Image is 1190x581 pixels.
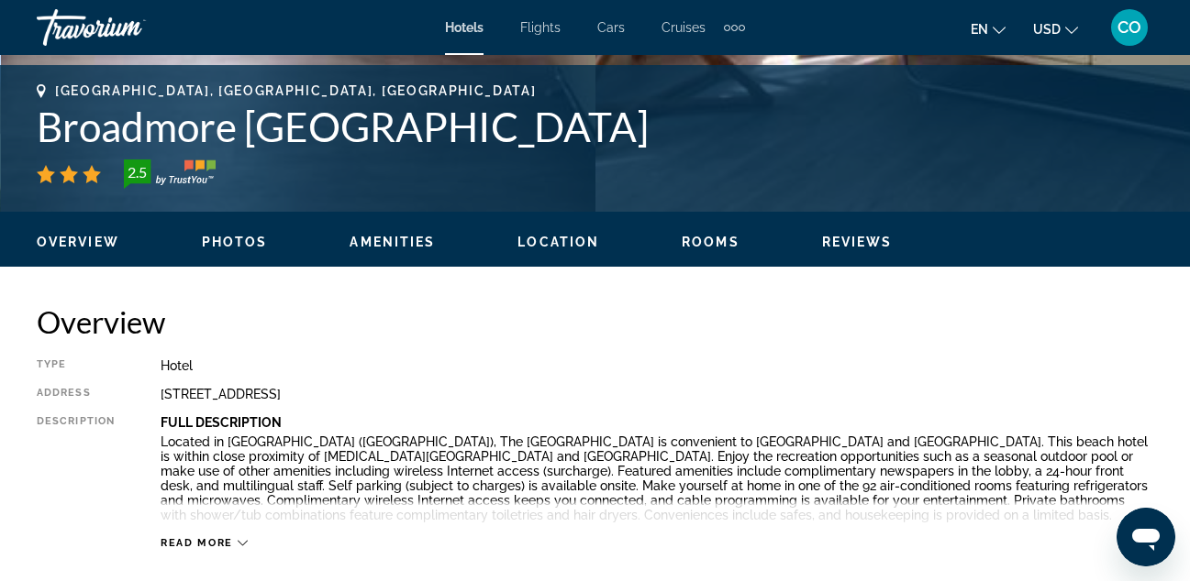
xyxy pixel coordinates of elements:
[37,358,115,373] div: Type
[161,434,1153,522] p: Located in [GEOGRAPHIC_DATA] ([GEOGRAPHIC_DATA]), The [GEOGRAPHIC_DATA] is convenient to [GEOGRAP...
[662,20,706,35] a: Cruises
[971,16,1006,42] button: Change language
[37,387,115,401] div: Address
[1033,16,1078,42] button: Change currency
[161,536,248,550] button: Read more
[597,20,625,35] a: Cars
[445,20,484,35] a: Hotels
[161,537,233,549] span: Read more
[161,358,1153,373] div: Hotel
[517,234,599,250] button: Location
[822,234,893,250] button: Reviews
[55,83,536,98] span: [GEOGRAPHIC_DATA], [GEOGRAPHIC_DATA], [GEOGRAPHIC_DATA]
[682,234,740,250] button: Rooms
[1106,8,1153,47] button: User Menu
[520,20,561,35] a: Flights
[1033,22,1061,37] span: USD
[1118,18,1141,37] span: CO
[37,415,115,527] div: Description
[37,234,119,250] button: Overview
[37,235,119,249] span: Overview
[971,22,988,37] span: en
[517,235,599,249] span: Location
[202,235,268,249] span: Photos
[350,234,435,250] button: Amenities
[124,159,216,189] img: trustyou-badge-hor.svg
[1117,508,1175,566] iframe: Botón para iniciar la ventana de mensajería
[682,235,740,249] span: Rooms
[37,303,1153,340] h2: Overview
[350,235,435,249] span: Amenities
[202,234,268,250] button: Photos
[37,4,220,51] a: Travorium
[37,103,1153,150] h1: Broadmore [GEOGRAPHIC_DATA]
[161,387,1153,401] div: [STREET_ADDRESS]
[822,235,893,249] span: Reviews
[161,415,282,430] b: Full Description
[118,161,155,183] div: 2.5
[724,13,745,42] button: Extra navigation items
